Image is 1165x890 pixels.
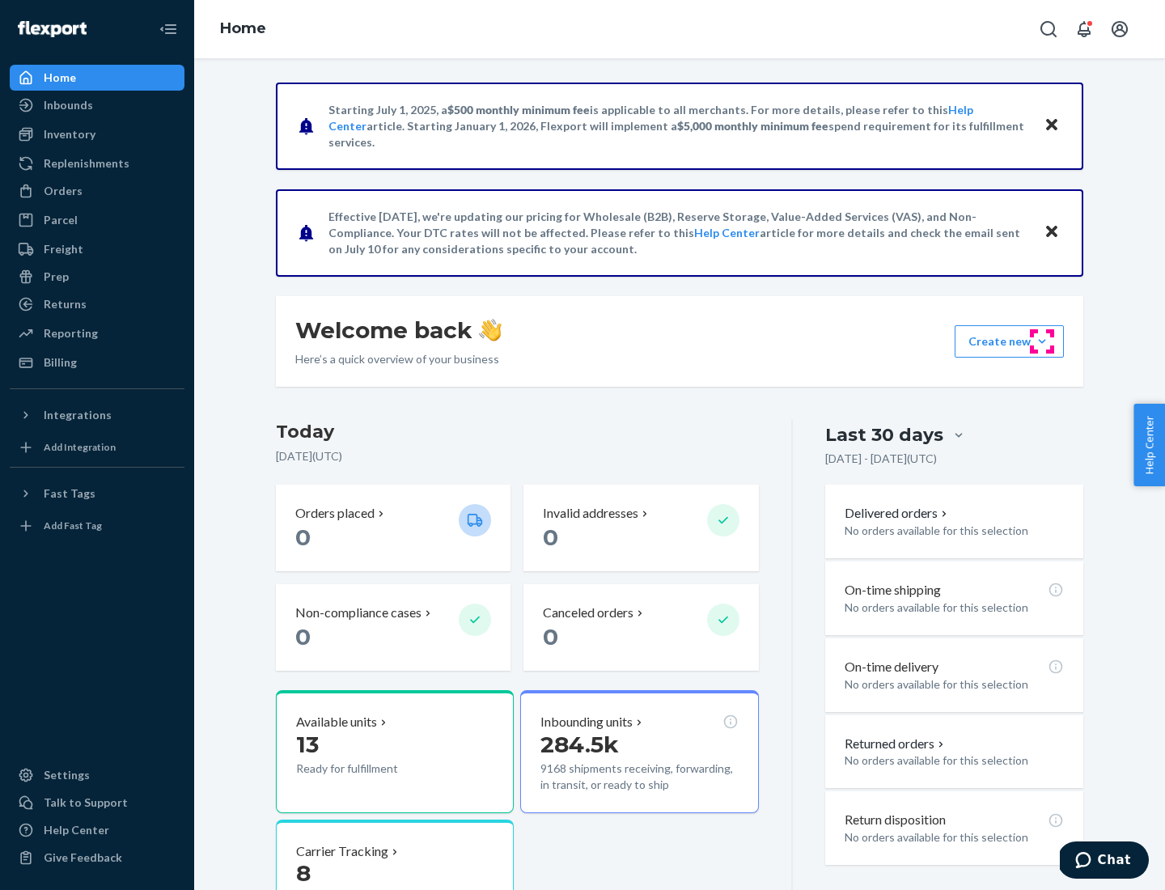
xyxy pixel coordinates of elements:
p: On-time delivery [845,658,938,676]
a: Replenishments [10,150,184,176]
ol: breadcrumbs [207,6,279,53]
div: Billing [44,354,77,371]
p: No orders available for this selection [845,523,1064,539]
span: $500 monthly minimum fee [447,103,590,117]
button: Integrations [10,402,184,428]
p: Return disposition [845,811,946,829]
a: Inventory [10,121,184,147]
a: Freight [10,236,184,262]
button: Non-compliance cases 0 [276,584,510,671]
div: Orders [44,183,83,199]
button: Close Navigation [152,13,184,45]
div: Reporting [44,325,98,341]
span: 0 [295,623,311,651]
img: Flexport logo [18,21,87,37]
p: No orders available for this selection [845,752,1064,769]
button: Talk to Support [10,790,184,816]
button: Close [1041,114,1062,138]
a: Returns [10,291,184,317]
p: No orders available for this selection [845,676,1064,693]
p: [DATE] ( UTC ) [276,448,759,464]
p: Effective [DATE], we're updating our pricing for Wholesale (B2B), Reserve Storage, Value-Added Se... [328,209,1028,257]
p: Orders placed [295,504,375,523]
span: 0 [295,523,311,551]
a: Prep [10,264,184,290]
button: Create new [955,325,1064,358]
div: Last 30 days [825,422,943,447]
p: No orders available for this selection [845,829,1064,845]
button: Close [1041,221,1062,244]
div: Fast Tags [44,485,95,502]
button: Give Feedback [10,845,184,871]
p: [DATE] - [DATE] ( UTC ) [825,451,937,467]
img: hand-wave emoji [479,319,502,341]
button: Available units13Ready for fulfillment [276,690,514,813]
p: Here’s a quick overview of your business [295,351,502,367]
a: Help Center [694,226,760,239]
p: Canceled orders [543,604,633,622]
div: Integrations [44,407,112,423]
p: On-time shipping [845,581,941,600]
p: Non-compliance cases [295,604,422,622]
a: Inbounds [10,92,184,118]
button: Returned orders [845,735,947,753]
span: 0 [543,523,558,551]
span: 0 [543,623,558,651]
h1: Welcome back [295,316,502,345]
a: Add Integration [10,434,184,460]
span: $5,000 monthly minimum fee [677,119,828,133]
div: Add Integration [44,440,116,454]
button: Open Search Box [1032,13,1065,45]
div: Returns [44,296,87,312]
div: Talk to Support [44,795,128,811]
button: Open account menu [1104,13,1136,45]
p: No orders available for this selection [845,600,1064,616]
div: Parcel [44,212,78,228]
iframe: Opens a widget where you can chat to one of our agents [1060,841,1149,882]
button: Orders placed 0 [276,485,510,571]
p: 9168 shipments receiving, forwarding, in transit, or ready to ship [540,761,738,793]
p: Invalid addresses [543,504,638,523]
button: Help Center [1133,404,1165,486]
div: Prep [44,269,69,285]
div: Add Fast Tag [44,519,102,532]
a: Orders [10,178,184,204]
a: Reporting [10,320,184,346]
p: Carrier Tracking [296,842,388,861]
a: Home [10,65,184,91]
div: Settings [44,767,90,783]
div: Home [44,70,76,86]
p: Available units [296,713,377,731]
button: Canceled orders 0 [523,584,758,671]
button: Open notifications [1068,13,1100,45]
button: Invalid addresses 0 [523,485,758,571]
h3: Today [276,419,759,445]
div: Inventory [44,126,95,142]
p: Ready for fulfillment [296,761,446,777]
span: 284.5k [540,731,619,758]
a: Help Center [10,817,184,843]
button: Fast Tags [10,481,184,506]
div: Give Feedback [44,850,122,866]
p: Inbounding units [540,713,633,731]
div: Replenishments [44,155,129,172]
div: Inbounds [44,97,93,113]
button: Delivered orders [845,504,951,523]
span: 13 [296,731,319,758]
a: Add Fast Tag [10,513,184,539]
div: Help Center [44,822,109,838]
div: Freight [44,241,83,257]
button: Inbounding units284.5k9168 shipments receiving, forwarding, in transit, or ready to ship [520,690,758,813]
p: Starting July 1, 2025, a is applicable to all merchants. For more details, please refer to this a... [328,102,1028,150]
a: Settings [10,762,184,788]
a: Parcel [10,207,184,233]
span: 8 [296,859,311,887]
a: Billing [10,350,184,375]
a: Home [220,19,266,37]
